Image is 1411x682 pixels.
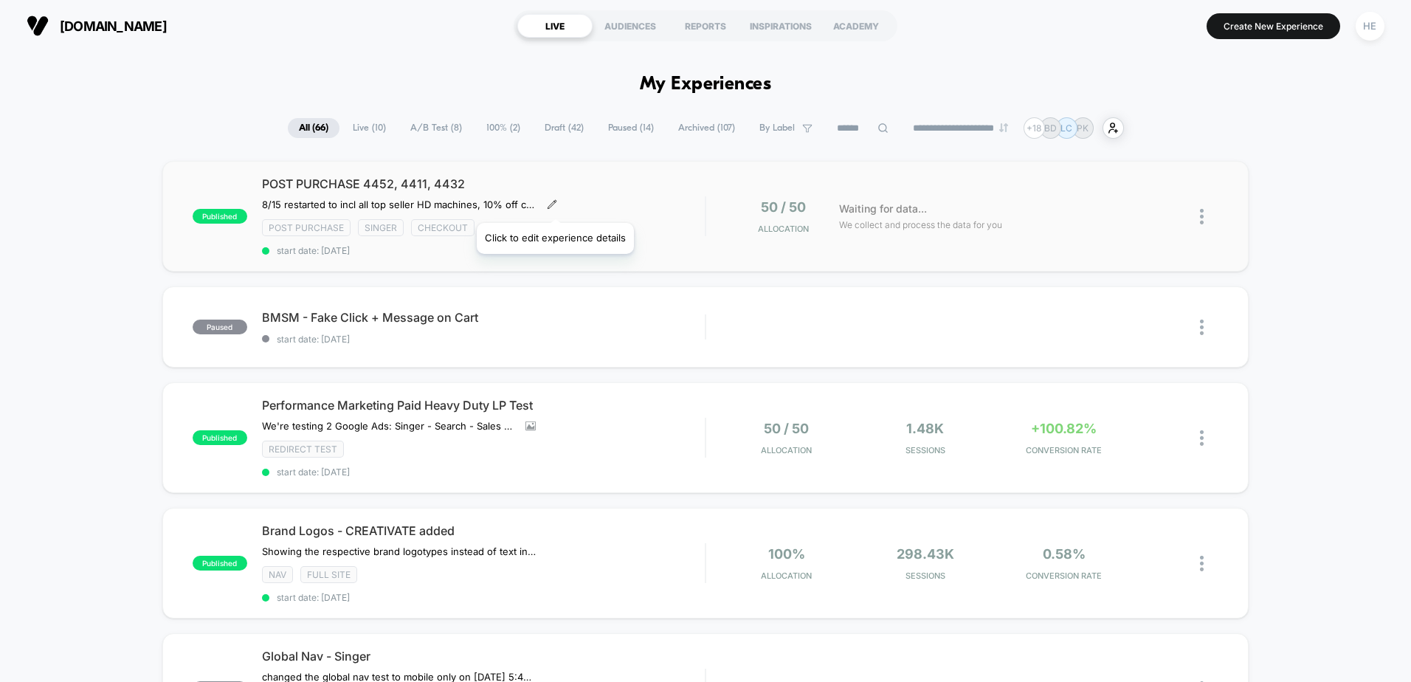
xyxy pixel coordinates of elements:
span: published [193,556,247,571]
span: Live ( 10 ) [342,118,397,138]
span: +100.82% [1031,421,1097,436]
span: By Label [759,123,795,134]
span: Post Purchase [262,219,351,236]
img: close [1200,320,1204,335]
span: Allocation [761,445,812,455]
div: INSPIRATIONS [743,14,818,38]
h1: My Experiences [640,74,772,95]
span: start date: [DATE] [262,334,705,345]
span: BMSM - Fake Click + Message on Cart [262,310,705,325]
button: HE [1351,11,1389,41]
span: Waiting for data... [839,201,927,217]
span: 1.48k [906,421,944,436]
span: published [193,209,247,224]
div: REPORTS [668,14,743,38]
span: POST PURCHASE 4452, 4411, 4432 [262,176,705,191]
span: A/B Test ( 8 ) [399,118,473,138]
span: Paused ( 14 ) [597,118,665,138]
span: Brand Logos - CREATIVATE added [262,523,705,538]
span: We're testing 2 Google Ads: Singer - Search - Sales - Heavy Duty - Nonbrand and SINGER - PMax - H... [262,420,514,432]
div: LIVE [517,14,593,38]
p: LC [1060,123,1072,134]
img: close [1200,556,1204,571]
span: Draft ( 42 ) [534,118,595,138]
span: Global Nav - Singer [262,649,705,664]
div: HE [1356,12,1384,41]
span: 50 / 50 [761,199,806,215]
img: Visually logo [27,15,49,37]
span: Archived ( 107 ) [667,118,746,138]
span: Allocation [758,224,809,234]
span: 100% ( 2 ) [475,118,531,138]
span: checkout [411,219,475,236]
img: close [1200,430,1204,446]
p: PK [1077,123,1089,134]
span: Sessions [860,571,991,581]
span: Performance Marketing Paid Heavy Duty LP Test [262,398,705,413]
p: BD [1044,123,1057,134]
span: Redirect Test [262,441,344,458]
img: end [999,123,1008,132]
span: CONVERSION RATE [998,445,1130,455]
span: NAV [262,566,293,583]
span: Showing the respective brand logotypes instead of text in tabs [262,545,536,557]
span: 50 / 50 [764,421,809,436]
span: 298.43k [897,546,954,562]
button: [DOMAIN_NAME] [22,14,171,38]
div: ACADEMY [818,14,894,38]
span: CONVERSION RATE [998,571,1130,581]
span: Allocation [761,571,812,581]
span: Singer [358,219,404,236]
span: All ( 66 ) [288,118,339,138]
span: Full site [300,566,357,583]
div: AUDIENCES [593,14,668,38]
span: paused [193,320,247,334]
button: Create New Experience [1207,13,1340,39]
span: [DOMAIN_NAME] [60,18,167,34]
span: start date: [DATE] [262,466,705,478]
span: Sessions [860,445,991,455]
div: + 18 [1024,117,1045,139]
span: start date: [DATE] [262,592,705,603]
span: 100% [768,546,805,562]
img: close [1200,209,1204,224]
span: We collect and process the data for you [839,218,1002,232]
span: 8/15 restarted to incl all top seller HD machines, 10% off case0% CR when we have 0% discount8/1 ... [262,199,536,210]
span: start date: [DATE] [262,245,705,256]
span: 0.58% [1043,546,1086,562]
span: published [193,430,247,445]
